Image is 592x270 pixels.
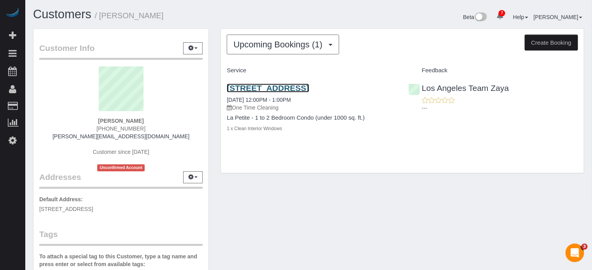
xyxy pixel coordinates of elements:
[39,195,83,203] label: Default Address:
[97,164,145,171] span: Unconfirmed Account
[98,118,144,124] strong: [PERSON_NAME]
[95,11,164,20] small: / [PERSON_NAME]
[227,84,309,92] a: [STREET_ADDRESS]
[39,253,203,268] label: To attach a special tag to this Customer, type a tag name and press enter or select from availabl...
[525,35,578,51] button: Create Booking
[96,125,145,132] span: [PHONE_NUMBER]
[39,206,93,212] span: [STREET_ADDRESS]
[53,133,189,139] a: [PERSON_NAME][EMAIL_ADDRESS][DOMAIN_NAME]
[227,67,396,74] h4: Service
[581,244,588,250] span: 3
[227,104,396,111] p: One Time Cleaning
[474,12,487,23] img: New interface
[39,228,203,246] legend: Tags
[408,67,578,74] h4: Feedback
[492,8,508,25] a: 7
[513,14,528,20] a: Help
[408,84,509,92] a: Los Angeles Team Zaya
[233,40,326,49] span: Upcoming Bookings (1)
[499,10,505,16] span: 7
[227,115,396,121] h4: La Petite - 1 to 2 Bedroom Condo (under 1000 sq. ft.)
[5,8,20,19] img: Automaid Logo
[566,244,584,262] iframe: Intercom live chat
[227,126,282,131] small: 1 x Clean Interior Windows
[33,7,91,21] a: Customers
[422,104,578,112] p: ---
[463,14,487,20] a: Beta
[93,149,149,155] span: Customer since [DATE]
[39,42,203,60] legend: Customer Info
[534,14,582,20] a: [PERSON_NAME]
[227,97,291,103] a: [DATE] 12:00PM - 1:00PM
[227,35,339,54] button: Upcoming Bookings (1)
